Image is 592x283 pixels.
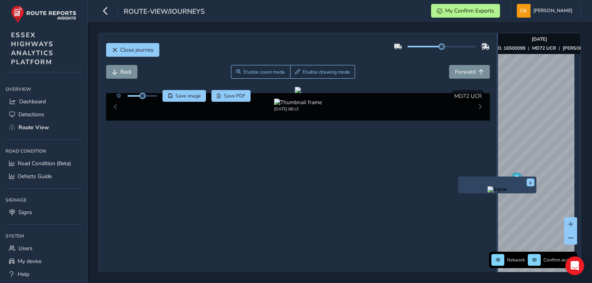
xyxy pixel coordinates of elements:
span: route-view/journeys [124,7,205,18]
span: Confirm assets [543,257,575,263]
span: Defects Guide [18,173,52,180]
span: Save image [175,93,201,99]
img: diamond-layout [517,4,531,18]
span: Help [18,270,29,278]
img: Thumbnail frame [274,99,322,106]
button: Back [106,65,137,79]
a: Users [5,242,82,255]
span: ESSEX HIGHWAYS ANALYTICS PLATFORM [11,31,54,67]
button: [PERSON_NAME] [517,4,575,18]
strong: MD72 UCR [532,45,556,51]
a: Detections [5,108,82,121]
span: Network [507,257,525,263]
span: Road Condition (Beta) [18,160,71,167]
a: My device [5,255,82,268]
a: Defects Guide [5,170,82,183]
span: Dashboard [19,98,46,105]
img: frame [487,186,507,193]
div: System [5,230,82,242]
div: Road Condition [5,145,82,157]
a: Road Condition (Beta) [5,157,82,170]
span: My device [18,258,42,265]
button: Close journey [106,43,159,57]
span: Enable drawing mode [303,69,350,75]
button: x [527,178,534,186]
button: Preview frame [460,186,534,191]
button: PDF [211,90,251,102]
span: Forward [455,68,476,76]
div: Signage [5,194,82,206]
span: [PERSON_NAME] [533,4,572,18]
a: Signs [5,206,82,219]
span: Save PDF [224,93,245,99]
button: Save [162,90,206,102]
a: Help [5,268,82,281]
span: MD72 UCR [454,92,482,100]
span: Users [18,245,32,252]
strong: ASSET NO. 16500099 [478,45,525,51]
span: Close journey [120,46,153,54]
div: Overview [5,83,82,95]
div: Map marker [512,173,522,189]
button: My Confirm Exports [431,4,500,18]
img: rr logo [11,5,76,23]
button: Draw [290,65,356,79]
span: My Confirm Exports [445,7,494,14]
span: Route View [18,124,49,131]
a: Route View [5,121,82,134]
div: Open Intercom Messenger [565,256,584,275]
span: Back [120,68,132,76]
button: Forward [449,65,490,79]
span: Signs [18,209,32,216]
span: Detections [18,111,44,118]
button: Zoom [231,65,290,79]
span: Enable zoom mode [244,69,285,75]
strong: [DATE] [532,36,547,42]
a: Dashboard [5,95,82,108]
div: [DATE] 08:13 [274,106,322,112]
